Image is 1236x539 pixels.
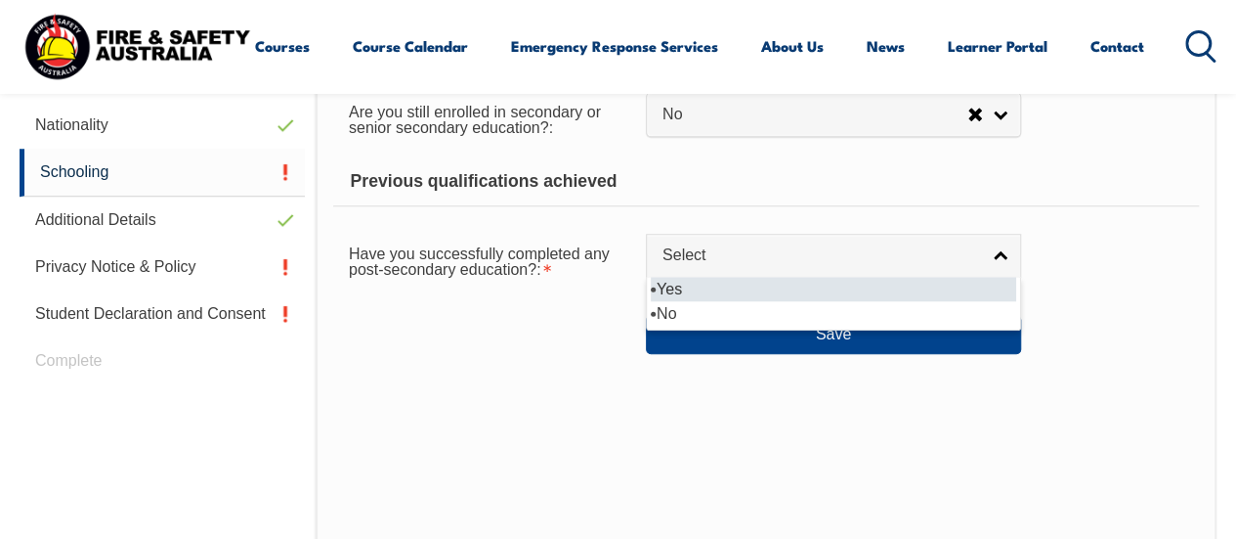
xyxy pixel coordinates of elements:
[353,22,468,69] a: Course Calendar
[333,233,646,288] div: Have you successfully completed any post-secondary education? is required.
[662,105,967,125] span: No
[1090,22,1144,69] a: Contact
[761,22,824,69] a: About Us
[511,22,718,69] a: Emergency Response Services
[20,149,305,197] a: Schooling
[867,22,905,69] a: News
[349,246,610,278] span: Have you successfully completed any post-secondary education?:
[646,315,1021,354] button: Save
[651,301,1016,326] li: No
[20,291,305,337] a: Student Declaration and Consent
[651,277,1016,301] li: Yes
[255,22,310,69] a: Courses
[20,244,305,291] a: Privacy Notice & Policy
[662,246,979,266] span: Select
[948,22,1047,69] a: Learner Portal
[349,104,601,136] span: Are you still enrolled in secondary or senior secondary education?:
[20,102,305,149] a: Nationality
[20,197,305,244] a: Additional Details
[333,157,1199,206] div: Previous qualifications achieved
